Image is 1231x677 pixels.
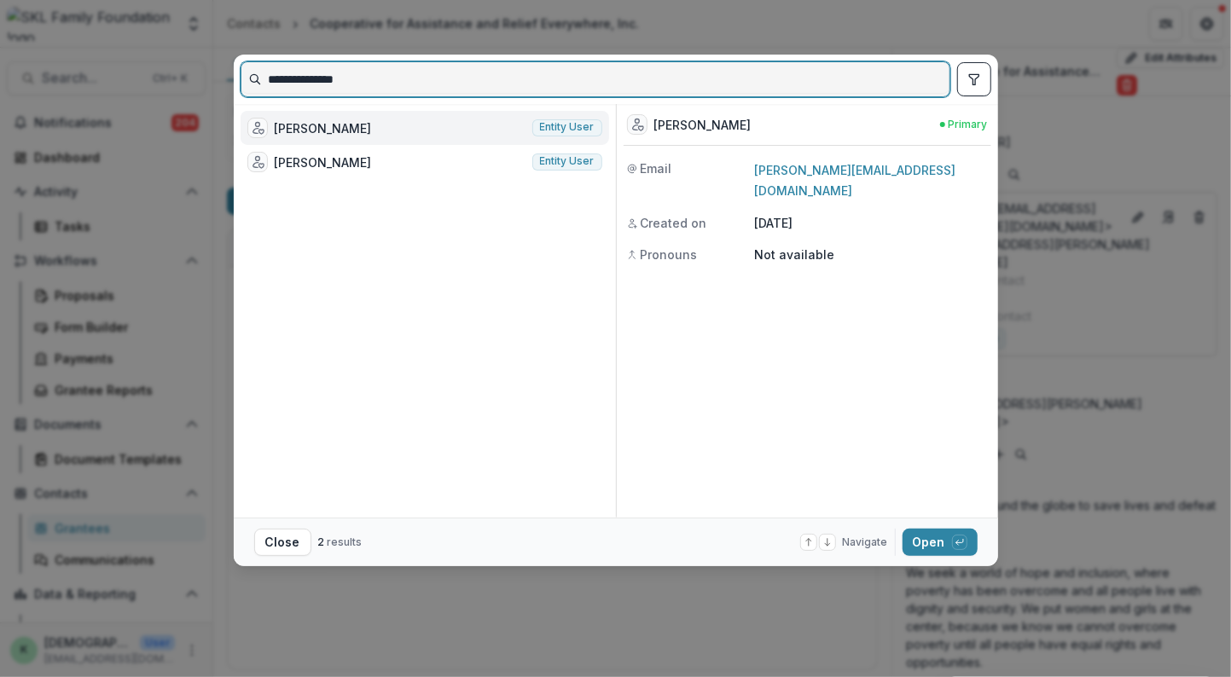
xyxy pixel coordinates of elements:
div: [PERSON_NAME] [275,119,372,137]
span: Primary [949,117,988,132]
span: Email [641,159,672,177]
a: [PERSON_NAME][EMAIL_ADDRESS][DOMAIN_NAME] [755,163,956,198]
p: [DATE] [755,214,988,232]
span: Navigate [843,535,888,550]
span: Created on [641,214,707,232]
span: results [328,535,363,548]
span: Pronouns [641,246,698,263]
div: [PERSON_NAME] [654,116,752,134]
p: Not available [755,246,988,263]
div: [PERSON_NAME] [275,153,372,171]
span: Entity user [540,155,595,167]
button: Open [903,529,978,556]
button: toggle filters [957,62,991,96]
span: 2 [318,535,325,548]
button: Close [254,529,311,556]
span: Entity user [540,121,595,133]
